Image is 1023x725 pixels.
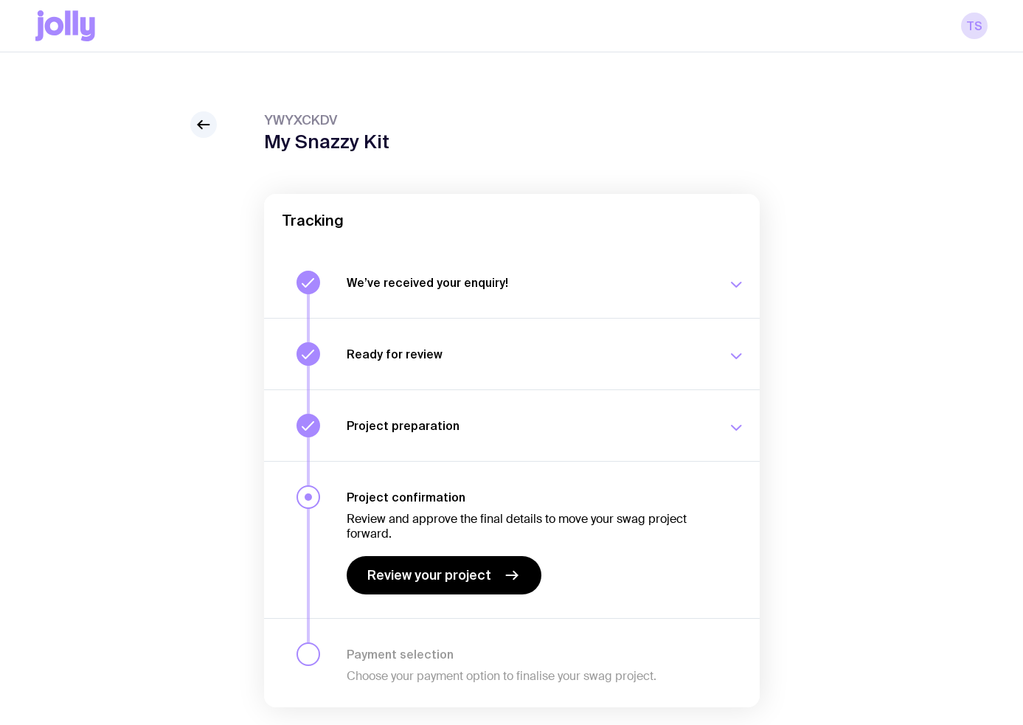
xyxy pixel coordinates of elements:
[264,318,760,389] button: Ready for review
[264,389,760,461] button: Project preparation
[347,418,710,433] h3: Project preparation
[347,647,710,662] h3: Payment selection
[264,111,389,129] span: YWYXCKDV
[264,131,389,153] h1: My Snazzy Kit
[347,512,710,541] p: Review and approve the final details to move your swag project forward.
[282,212,742,229] h2: Tracking
[264,247,760,318] button: We’ve received your enquiry!
[961,13,988,39] a: TS
[367,566,491,584] span: Review your project
[347,275,710,290] h3: We’ve received your enquiry!
[347,669,710,684] p: Choose your payment option to finalise your swag project.
[347,347,710,361] h3: Ready for review
[347,556,541,594] a: Review your project
[347,490,710,504] h3: Project confirmation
